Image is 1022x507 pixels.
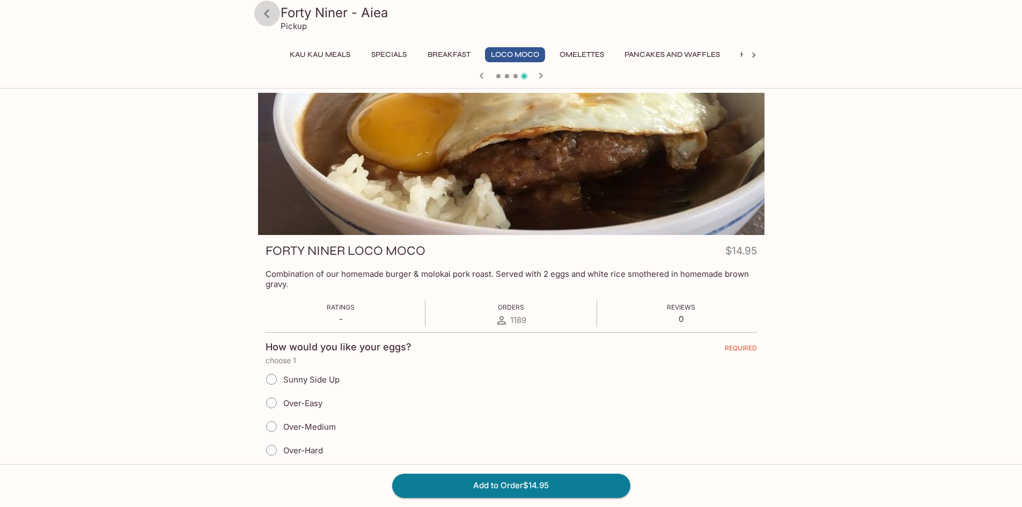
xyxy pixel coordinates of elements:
[485,47,545,62] button: Loco Moco
[281,4,760,21] h3: Forty Niner - Aiea
[667,314,695,324] p: 0
[510,315,526,325] span: 1189
[327,314,355,324] p: -
[284,47,356,62] button: Kau Kau Meals
[498,303,524,311] span: Orders
[725,243,757,263] h4: $14.95
[258,93,764,235] div: FORTY NINER LOCO MOCO
[266,356,757,365] p: choose 1
[392,474,630,497] button: Add to Order$14.95
[281,21,307,31] p: Pickup
[283,374,340,385] span: Sunny Side Up
[283,445,323,455] span: Over-Hard
[283,422,336,432] span: Over-Medium
[667,303,695,311] span: Reviews
[554,47,610,62] button: Omelettes
[734,47,867,62] button: Hawaiian Style French Toast
[327,303,355,311] span: Ratings
[266,269,757,289] p: Combination of our homemade burger & molokai pork roast. Served with 2 eggs and white rice smothe...
[266,341,411,353] h4: How would you like your eggs?
[283,398,322,408] span: Over-Easy
[266,243,425,259] h3: FORTY NINER LOCO MOCO
[619,47,726,62] button: Pancakes and Waffles
[365,47,413,62] button: Specials
[422,47,476,62] button: Breakfast
[725,344,757,356] span: REQUIRED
